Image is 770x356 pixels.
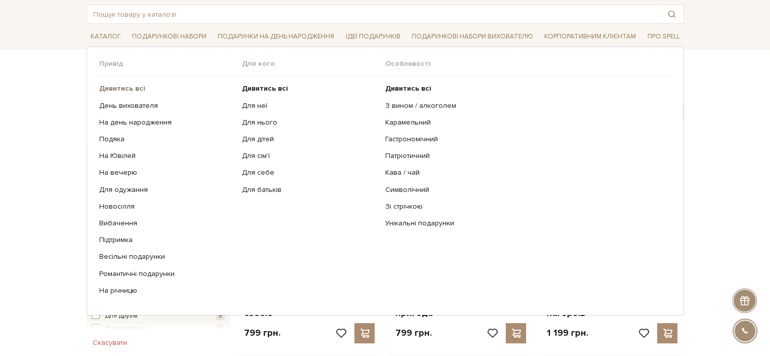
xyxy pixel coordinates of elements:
a: Для нього [242,118,378,127]
span: 9 [216,311,225,320]
button: Пошук товару у каталозі [660,5,683,23]
a: Весільні подарунки [99,252,235,261]
b: Дивитись всі [385,84,431,93]
div: Каталог [87,47,684,315]
a: На вечерю [99,168,235,177]
a: Ідеї подарунків [341,29,404,45]
span: Для друзів [105,311,138,321]
a: Для сім'ї [242,151,378,161]
button: Скасувати [87,335,133,351]
a: Карамельний [385,118,664,127]
button: Для керівника 8 [92,324,225,334]
b: Дивитись всі [99,84,145,93]
a: Кава / чай [385,168,664,177]
span: Для кого [242,59,385,68]
a: На Ювілей [99,151,235,161]
span: 8 [216,325,225,333]
a: Про Spell [643,29,683,45]
a: Подарункові набори [128,29,211,45]
span: Особливості [385,59,671,68]
a: Для дітей [242,135,378,144]
a: На річницю [99,286,235,295]
a: День вихователя [99,101,235,110]
span: Для керівника [105,324,149,334]
a: Дивитись всі [385,84,664,93]
a: Для неї [242,101,378,110]
a: Дивитись всі [242,84,378,93]
a: На день народження [99,118,235,127]
a: Подяка [99,135,235,144]
a: Підтримка [99,235,235,245]
a: З вином / алкоголем [385,101,664,110]
a: Для батьків [242,185,378,194]
a: Для себе [242,168,378,177]
a: Каталог [87,29,125,45]
p: 1 199 грн. [546,327,588,339]
a: Романтичні подарунки [99,269,235,279]
b: Дивитись всі [242,84,288,93]
span: Привід [99,59,242,68]
a: Гастрономічний [385,135,664,144]
input: Пошук товару у каталозі [87,5,660,23]
a: Дивитись всі [99,84,235,93]
p: 799 грн. [395,327,431,339]
a: Унікальні подарунки [385,219,664,228]
a: Подарункові набори вихователю [408,28,537,45]
a: Новосілля [99,202,235,211]
a: Для одужання [99,185,235,194]
a: Корпоративним клієнтам [540,28,640,45]
a: Вибачення [99,219,235,228]
p: 799 грн. [244,327,280,339]
a: Подарунки на День народження [214,29,338,45]
a: Патріотичний [385,151,664,161]
button: Для друзів 9 [92,311,225,321]
a: Зі стрічкою [385,202,664,211]
a: Символічний [385,185,664,194]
